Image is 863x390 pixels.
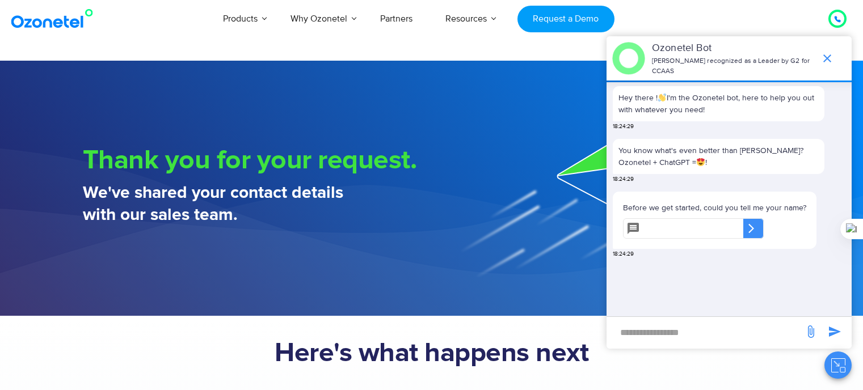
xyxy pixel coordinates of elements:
[613,250,634,258] span: 18:24:29
[612,323,798,343] div: new-msg-input
[612,42,645,75] img: header
[823,320,846,343] span: send message
[658,94,666,101] img: 👋
[613,122,634,131] span: 18:24:29
[652,56,815,77] p: [PERSON_NAME] recognized as a Leader by G2 for CCAAS
[697,158,705,166] img: 😍
[83,182,432,226] h3: We've shared your contact details with our sales team.
[824,351,852,379] button: Close chat
[83,145,432,176] h1: Thank you for your request.
[618,145,819,168] p: You know what's even better than [PERSON_NAME]? Ozonetel + ChatGPT = !
[623,202,806,214] p: Before we get started, could you tell me your name?
[613,175,634,184] span: 18:24:29
[618,92,819,116] p: Hey there ! I'm the Ozonetel bot, here to help you out with whatever you need!
[652,41,815,56] p: Ozonetel Bot
[517,6,614,32] a: Request a Demo
[799,320,822,343] span: send message
[77,337,786,369] h2: Here's what happens next
[816,47,839,70] span: end chat or minimize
